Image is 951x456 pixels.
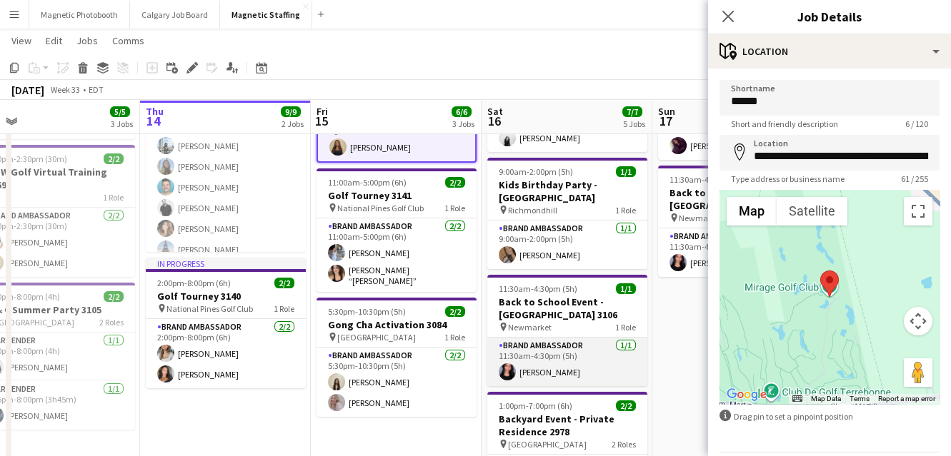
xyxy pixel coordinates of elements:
app-card-role: Brand Ambassador2/25:30pm-10:30pm (5h)[PERSON_NAME][PERSON_NAME] [317,348,477,417]
span: Edit [46,34,62,47]
h3: Job Details [708,7,951,26]
button: Calgary Job Board [130,1,220,29]
span: Fri [317,105,328,118]
span: [GEOGRAPHIC_DATA] [508,439,587,450]
button: Show street map [727,197,777,226]
span: [GEOGRAPHIC_DATA] [337,332,416,343]
span: Jobs [76,34,98,47]
span: 1 Role [103,192,124,203]
div: 5 Jobs [623,118,645,129]
img: Google [723,385,770,404]
span: 9:00am-2:00pm (5h) [499,166,573,177]
span: Newmarket [679,213,722,223]
span: Newmarket [508,322,552,333]
span: Sun [658,105,675,118]
span: 14 [144,113,164,129]
span: View [11,34,31,47]
app-job-card: 11:00am-5:00pm (6h)2/2Golf Tourney 3141 National Pines Golf Club1 RoleBrand Ambassador2/211:00am-... [317,168,477,292]
a: Jobs [71,31,104,50]
span: 2/2 [274,278,294,288]
span: 61 / 255 [890,173,940,184]
span: 9/9 [281,106,301,117]
span: 5/5 [110,106,130,117]
app-job-card: 12:30pm-3:30pm (3h)7/7Oxford Activation 3123 [GEOGRAPHIC_DATA]1 RoleBrand Ambassador7/712:30pm-3:... [146,41,306,252]
button: Map camera controls [904,307,932,335]
a: View [6,31,37,50]
span: 11:30am-4:30pm (5h) [669,174,748,185]
h3: Gong Cha Activation 3084 [317,318,477,331]
span: Type address or business name [720,173,856,184]
span: 11:00am-5:00pm (6h) [328,177,407,188]
app-job-card: In progress2:00pm-8:00pm (6h)2/2Golf Tourney 3140 National Pines Golf Club1 RoleBrand Ambassador2... [146,258,306,388]
span: Comms [112,34,144,47]
span: Sat [487,105,503,118]
a: Terms [850,395,870,402]
span: 15 [314,113,328,129]
span: 1/1 [616,166,636,177]
a: Open this area in Google Maps (opens a new window) [723,385,770,404]
app-job-card: 9:00am-2:00pm (5h)1/1Kids Birthday Party - [GEOGRAPHIC_DATA] Richmondhill1 RoleBrand Ambassador1/... [487,158,647,269]
h3: Back to School Event - [GEOGRAPHIC_DATA] 3106 [658,186,818,212]
button: Keyboard shortcuts [792,394,802,404]
app-card-role: Brand Ambassador1/19:00am-2:00pm (5h)[PERSON_NAME] [487,221,647,269]
span: 16 [485,113,503,129]
span: 11:30am-4:30pm (5h) [499,283,577,294]
app-card-role: Brand Ambassador1/111:30am-4:30pm (5h)[PERSON_NAME] [487,338,647,386]
div: 3 Jobs [452,118,474,129]
div: 2 Jobs [282,118,304,129]
span: Short and friendly description [720,118,850,129]
span: 17 [656,113,675,129]
span: 5:30pm-10:30pm (5h) [328,306,406,317]
div: EDT [89,84,104,95]
span: 7/7 [622,106,642,117]
button: Drag Pegman onto the map to open Street View [904,358,932,387]
button: Magnetic Photobooth [29,1,130,29]
app-card-role: Brand Ambassador7/712:30pm-3:30pm (3h)[PERSON_NAME][PERSON_NAME][PERSON_NAME][PERSON_NAME][PERSON... [146,91,306,263]
span: National Pines Golf Club [166,303,253,314]
span: 2/2 [445,177,465,188]
span: Richmondhill [508,205,557,216]
h3: Golf Tourney 3141 [317,189,477,202]
span: 6/6 [452,106,472,117]
app-job-card: 5:30pm-10:30pm (5h)2/2Gong Cha Activation 3084 [GEOGRAPHIC_DATA]1 RoleBrand Ambassador2/25:30pm-1... [317,298,477,417]
span: 2 Roles [99,317,124,328]
app-job-card: 11:30am-4:30pm (5h)1/1Back to School Event - [GEOGRAPHIC_DATA] 3106 Newmarket1 RoleBrand Ambassad... [658,166,818,277]
span: 1:00pm-7:00pm (6h) [499,400,572,411]
div: [DATE] [11,83,44,97]
div: In progress [146,258,306,269]
span: 2 Roles [612,439,636,450]
a: Comms [106,31,150,50]
span: National Pines Golf Club [337,203,424,213]
span: Week 33 [47,84,83,95]
app-job-card: 11:30am-4:30pm (5h)1/1Back to School Event - [GEOGRAPHIC_DATA] 3106 Newmarket1 RoleBrand Ambassad... [487,275,647,386]
h3: Golf Tourney 3140 [146,290,306,303]
app-card-role: Brand Ambassador2/211:00am-5:00pm (6h)[PERSON_NAME][PERSON_NAME] “[PERSON_NAME]” [PERSON_NAME] [317,218,477,292]
span: 2:00pm-8:00pm (6h) [157,278,231,288]
span: 2/2 [104,153,124,164]
button: Toggle fullscreen view [904,197,932,226]
span: 1 Role [444,203,465,213]
span: 1 Role [274,303,294,314]
a: Edit [40,31,68,50]
app-card-role: Brand Ambassador2/22:00pm-8:00pm (6h)[PERSON_NAME][PERSON_NAME] [146,319,306,388]
a: Report a map error [878,395,935,402]
div: Drag pin to set a pinpoint position [720,410,940,423]
span: Thu [146,105,164,118]
h3: Backyard Event - Private Residence 2978 [487,412,647,438]
app-card-role: Brand Ambassador1/111:30am-4:30pm (5h)[PERSON_NAME] [658,228,818,277]
div: 3 Jobs [111,118,133,129]
span: 2/2 [616,400,636,411]
h3: Back to School Event - [GEOGRAPHIC_DATA] 3106 [487,295,647,321]
h3: Kids Birthday Party - [GEOGRAPHIC_DATA] [487,178,647,204]
span: 1/1 [616,283,636,294]
span: 1 Role [615,205,636,216]
button: Magnetic Staffing [220,1,312,29]
span: 2/2 [445,306,465,317]
span: 2/2 [104,291,124,302]
div: Location [708,34,951,69]
span: 1 Role [444,332,465,343]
